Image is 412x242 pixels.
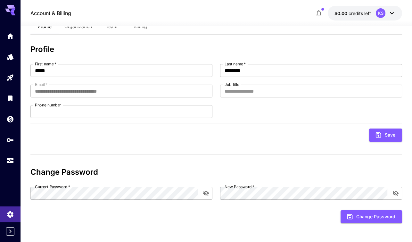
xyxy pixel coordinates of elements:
[6,227,14,236] button: Expand sidebar
[30,45,402,54] h3: Profile
[348,11,371,16] span: credits left
[6,53,14,61] div: Models
[6,115,14,123] div: Wallet
[30,9,71,17] nav: breadcrumb
[369,129,402,142] button: Save
[200,188,212,199] button: toggle password visibility
[225,184,254,189] label: New Password
[6,74,14,82] div: Playground
[134,24,147,29] span: Billing
[35,184,70,189] label: Current Password
[35,82,47,87] label: Email
[6,94,14,102] div: Library
[38,24,52,29] span: Profile
[328,6,402,21] button: $0.00KS
[64,24,92,29] span: Organization
[6,136,14,144] div: API Keys
[30,168,402,177] h3: Change Password
[35,61,56,67] label: First name
[30,9,71,17] a: Account & Billing
[35,102,61,108] label: Phone number
[334,11,348,16] span: $0.00
[6,210,14,218] div: Settings
[376,8,385,18] div: KS
[390,188,401,199] button: toggle password visibility
[106,24,117,29] span: Team
[225,82,239,87] label: Job title
[225,61,246,67] label: Last name
[334,10,371,17] div: $0.00
[341,210,402,223] button: Change Password
[6,157,14,165] div: Usage
[6,32,14,40] div: Home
